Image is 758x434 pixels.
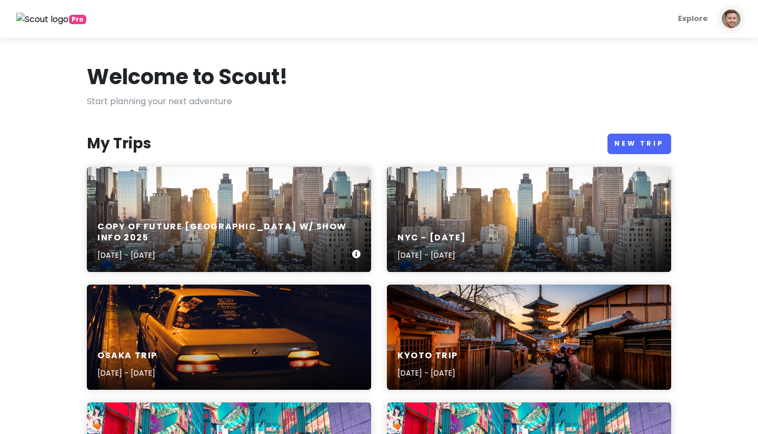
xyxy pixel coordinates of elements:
[87,63,288,90] h1: Welcome to Scout!
[87,134,151,153] h3: My Trips
[69,15,86,24] span: greetings, globetrotter
[607,134,671,154] a: New Trip
[387,167,671,272] a: high rise buildings city scape photographyNYC - [DATE][DATE] - [DATE]
[387,285,671,390] a: two women in purple and pink kimono standing on streetKyoto Trip[DATE] - [DATE]
[97,249,352,261] p: [DATE] - [DATE]
[87,95,671,108] p: Start planning your next adventure
[16,13,69,26] img: Scout logo
[16,12,86,26] a: Pro
[397,367,458,379] p: [DATE] - [DATE]
[97,350,157,361] h6: Osaka Trip
[97,221,352,244] h6: Copy of Future [GEOGRAPHIC_DATA] w/ Show Info 2025
[87,285,371,390] a: white sedanOsaka Trip[DATE] - [DATE]
[674,8,712,29] a: Explore
[87,167,371,272] a: high rise buildings city scape photographyCopy of Future [GEOGRAPHIC_DATA] w/ Show Info 2025[DATE...
[397,233,466,244] h6: NYC - [DATE]
[721,8,742,29] img: User profile
[397,249,466,261] p: [DATE] - [DATE]
[397,350,458,361] h6: Kyoto Trip
[97,367,157,379] p: [DATE] - [DATE]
